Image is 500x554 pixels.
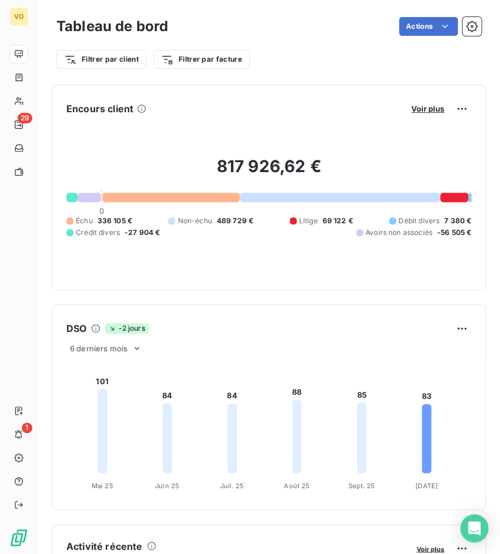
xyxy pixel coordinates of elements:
button: Filtrer par facture [153,50,250,69]
tspan: Mai 25 [92,481,113,489]
h2: 817 926,62 € [66,156,471,189]
span: Litige [299,216,318,226]
span: -27 904 € [125,227,160,238]
tspan: Sept. 25 [348,481,375,489]
span: Voir plus [411,104,444,113]
h6: Encours client [66,102,133,116]
span: 7 380 € [444,216,471,226]
span: 336 105 € [98,216,132,226]
button: Voir plus [413,543,448,553]
span: Débit divers [398,216,439,226]
img: Logo LeanPay [9,528,28,547]
span: 1 [22,422,32,433]
tspan: Juil. 25 [220,481,244,489]
tspan: Juin 25 [155,481,179,489]
span: 69 122 € [322,216,353,226]
h3: Tableau de bord [56,16,168,37]
span: Échu [76,216,93,226]
span: -56 505 € [437,227,471,238]
div: VO [9,7,28,26]
span: Voir plus [417,545,444,553]
span: 6 derniers mois [70,344,127,353]
span: 489 729 € [217,216,253,226]
button: Voir plus [408,103,448,114]
h6: Activité récente [66,539,142,553]
span: -2 jours [105,323,148,334]
span: Non-échu [177,216,212,226]
button: Filtrer par client [56,50,146,69]
span: 0 [99,206,104,216]
span: Avoirs non associés [365,227,432,238]
span: Crédit divers [76,227,120,238]
tspan: [DATE] [415,481,438,489]
h6: DSO [66,321,86,335]
button: Actions [399,17,458,36]
tspan: Août 25 [284,481,310,489]
span: 29 [18,113,32,123]
div: Open Intercom Messenger [460,514,488,542]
